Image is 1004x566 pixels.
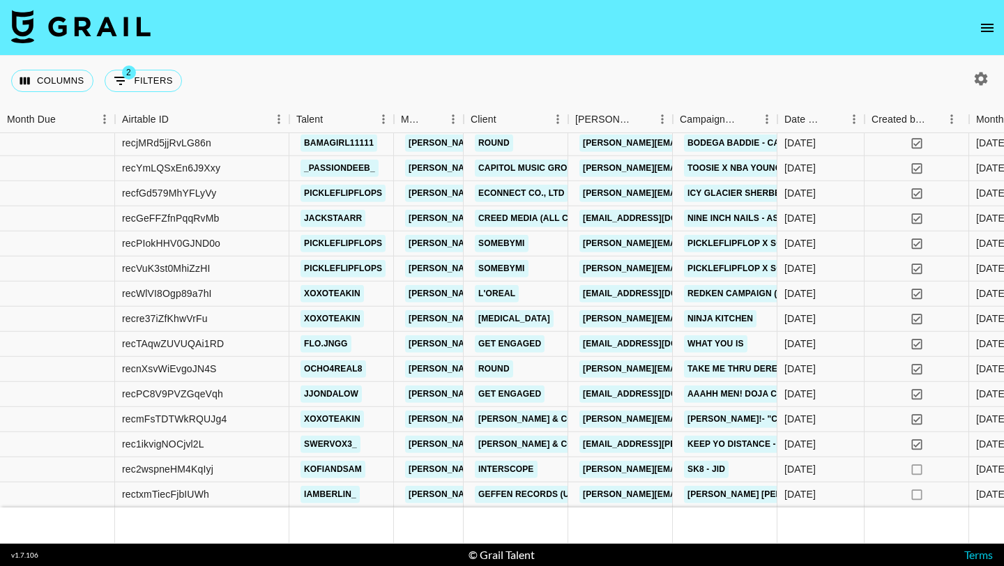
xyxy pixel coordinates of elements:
a: [MEDICAL_DATA] [475,310,554,328]
a: Capitol Music Group [475,160,582,177]
div: 02/10/2025 [784,236,816,250]
img: Grail Talent [11,10,151,43]
div: Created by Grail Team [865,106,969,133]
div: 02/10/2025 [784,161,816,175]
div: Airtable ID [115,106,289,133]
a: flo.jngg [301,335,351,353]
a: bamagirl11111 [301,135,377,152]
a: Creed Media (All Campaigns) [475,210,620,227]
a: [PERSON_NAME][EMAIL_ADDRESS][PERSON_NAME][DOMAIN_NAME] [405,436,704,453]
div: Campaign (Type) [673,106,777,133]
a: [PERSON_NAME][EMAIL_ADDRESS][DOMAIN_NAME] [579,135,807,152]
button: Menu [373,109,394,130]
a: [PERSON_NAME][EMAIL_ADDRESS][PERSON_NAME][DOMAIN_NAME] [405,285,704,303]
a: [PERSON_NAME][EMAIL_ADDRESS][PERSON_NAME][DOMAIN_NAME] [579,310,878,328]
a: [EMAIL_ADDRESS][DOMAIN_NAME] [579,385,736,403]
div: recYmLQSxEn6J9Xxy [122,161,220,175]
div: 03/10/2025 [784,362,816,376]
div: 08/10/2025 [784,387,816,401]
a: [PERSON_NAME][EMAIL_ADDRESS][PERSON_NAME][DOMAIN_NAME] [405,335,704,353]
a: Toosie x NBA Youngboy - Don't Go (Unreleased) [684,160,920,177]
div: recPC8V9PVZGqeVqh [122,387,223,401]
button: open drawer [973,14,1001,42]
button: Menu [443,109,464,130]
div: 02/10/2025 [784,462,816,476]
button: Sort [737,109,756,129]
div: 09/10/2025 [784,412,816,426]
a: [PERSON_NAME] [PERSON_NAME] "Let Me Love You" [684,486,925,503]
div: Talent [289,106,394,133]
div: recjMRd5jjRvLG86n [122,136,211,150]
a: Terms [964,548,993,561]
a: Pickleflipflop x Somebymi [684,235,821,252]
a: [PERSON_NAME] & Co LLC [475,436,596,453]
button: Sort [926,109,945,129]
div: 01/10/2025 [784,211,816,225]
a: Interscope [475,461,538,478]
button: Select columns [11,70,93,92]
a: jjondalow [301,385,362,403]
a: [PERSON_NAME][EMAIL_ADDRESS][PERSON_NAME][DOMAIN_NAME] [405,385,704,403]
a: jackstaarr [301,210,365,227]
button: Sort [169,109,188,129]
div: Manager [394,106,464,133]
a: [PERSON_NAME][EMAIL_ADDRESS][PERSON_NAME][DOMAIN_NAME] [579,486,878,503]
div: recnXsvWiEvgoJN4S [122,362,217,376]
a: xoxoteakin [301,285,364,303]
button: Menu [941,109,962,130]
a: Round [475,135,513,152]
div: Date Created [777,106,865,133]
a: xoxoteakin [301,411,364,428]
div: Campaign (Type) [680,106,737,133]
div: Booker [568,106,673,133]
div: © Grail Talent [469,548,535,562]
a: [EMAIL_ADDRESS][DOMAIN_NAME] [579,210,736,227]
a: [PERSON_NAME][EMAIL_ADDRESS][PERSON_NAME][DOMAIN_NAME] [405,486,704,503]
div: recVuK3st0MhiZzHI [122,261,211,275]
a: [PERSON_NAME][EMAIL_ADDRESS][DOMAIN_NAME][PERSON_NAME] [579,235,878,252]
a: [PERSON_NAME][EMAIL_ADDRESS][PERSON_NAME][DOMAIN_NAME] [405,461,704,478]
div: recfGd579MhYFLyVy [122,186,216,200]
a: Ninja Kitchen [684,310,756,328]
button: Sort [323,109,342,129]
a: [PERSON_NAME][EMAIL_ADDRESS][PERSON_NAME][DOMAIN_NAME] [405,411,704,428]
button: Sort [824,109,844,129]
a: [PERSON_NAME][EMAIL_ADDRESS][PERSON_NAME][DOMAIN_NAME] [405,160,704,177]
a: Nine Inch Nails - As Alive As You Need Me To Be Phase 2 (ex-uS) [684,210,987,227]
button: Menu [652,109,673,130]
a: Redken Campaign (usage) [684,285,814,303]
a: ICY Glacier Sherbet Gel campaign [684,185,857,202]
div: 08/10/2025 [784,136,816,150]
button: Menu [756,109,777,130]
div: recTAqwZUVUQAi1RD [122,337,224,351]
a: pickleflipflops [301,235,386,252]
button: Menu [268,109,289,130]
div: recPIokHHV0GJND0o [122,236,220,250]
a: [PERSON_NAME][EMAIL_ADDRESS][PERSON_NAME][DOMAIN_NAME] [405,185,704,202]
div: Client [471,106,496,133]
a: [PERSON_NAME][EMAIL_ADDRESS][PERSON_NAME][DOMAIN_NAME] [405,360,704,378]
button: Menu [844,109,865,130]
div: 10/10/2025 [784,437,816,451]
a: [EMAIL_ADDRESS][PERSON_NAME][DOMAIN_NAME] [579,436,807,453]
div: 02/10/2025 [784,261,816,275]
a: [PERSON_NAME][EMAIL_ADDRESS][PERSON_NAME][DOMAIN_NAME] [405,235,704,252]
a: ocho4real8 [301,360,366,378]
a: [EMAIL_ADDRESS][DOMAIN_NAME] [579,285,736,303]
div: 10/10/2025 [784,337,816,351]
a: Take Me Thru Dere - Metro Boomin [684,360,857,378]
a: Round [475,360,513,378]
div: Manager [401,106,423,133]
a: swervox3_ [301,436,360,453]
a: Get Engaged [475,335,545,353]
div: Month Due [7,106,56,133]
div: 03/10/2025 [784,186,816,200]
a: [PERSON_NAME][EMAIL_ADDRESS][DOMAIN_NAME] [579,185,807,202]
a: [EMAIL_ADDRESS][DOMAIN_NAME] [579,335,736,353]
div: Date Created [784,106,824,133]
a: somebymi [475,260,528,277]
a: somebymi [475,235,528,252]
div: rectxmTiecFjbIUWh [122,487,209,501]
div: rec2wspneHM4KqIyj [122,462,213,476]
a: [PERSON_NAME][EMAIL_ADDRESS][PERSON_NAME][DOMAIN_NAME] [405,210,704,227]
